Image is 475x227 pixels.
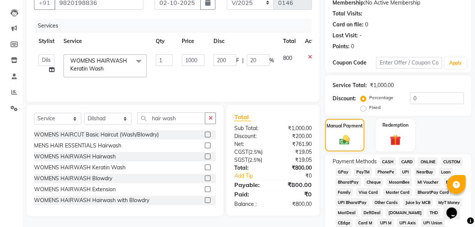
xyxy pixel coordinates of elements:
input: Search or Scan [137,112,205,124]
div: ( ) [228,148,273,156]
span: CEdge [336,218,353,227]
span: MI Voucher [415,178,441,186]
span: GPay [336,167,351,176]
span: ONLINE [418,157,438,166]
th: Service [59,33,151,50]
div: ₹800.00 [273,200,317,208]
div: ₹200.00 [273,132,317,140]
span: THD [427,208,440,217]
span: UPI Union [421,218,445,227]
span: Cheque [364,178,383,186]
span: Total [234,113,251,121]
span: Payment Methods [333,158,377,166]
span: Loan [439,167,453,176]
div: MENS HAIR ESSENTIALS Hairwash [34,142,121,150]
div: Points: [333,43,350,51]
a: x [104,65,107,72]
th: Action [300,33,325,50]
div: - [359,32,362,40]
label: Percentage [369,94,393,101]
span: Other Cards [372,198,400,207]
span: Master Card [383,188,412,196]
span: CUSTOM [441,157,463,166]
span: Family [336,188,353,196]
span: NearBuy [414,167,436,176]
label: Redemption [382,122,408,129]
span: SGST [234,156,248,163]
span: BharatPay [336,178,361,186]
span: Bank [444,178,458,186]
span: BharatPay Card [415,188,451,196]
div: Card on file: [333,21,364,29]
div: ₹1,000.00 [273,124,317,132]
div: Discount: [228,132,273,140]
div: WOMENS HAIRWASH Keratin Wash [34,164,125,172]
div: ₹800.00 [273,164,317,172]
span: WOMENS HAIRWASH Keratin Wash [70,57,127,72]
a: Add Tip [228,172,280,180]
button: Apply [445,57,466,69]
div: Payable: [228,180,273,189]
span: UPI Axis [397,218,418,227]
span: Juice by MCB [403,198,433,207]
span: UPI BharatPay [336,198,369,207]
label: Manual Payment [326,123,363,129]
div: ₹0 [280,172,317,180]
span: F [236,57,239,64]
div: ₹761.90 [273,140,317,148]
span: Card M [356,218,374,227]
img: _gift.svg [386,133,404,147]
span: PayTM [354,167,372,176]
div: ( ) [228,156,273,164]
img: _cash.svg [336,134,353,146]
input: Enter Offer / Coupon Code [376,57,442,69]
span: UPI [399,167,411,176]
div: Coupon Code [333,59,376,67]
span: 800 [283,55,292,61]
div: WOMENS HAIRWASH Blowdry [34,175,112,183]
span: MariDeal [336,208,358,217]
div: Net: [228,140,273,148]
div: Last Visit: [333,32,358,40]
th: Disc [209,33,279,50]
th: Qty [151,33,177,50]
span: CARD [399,157,415,166]
div: 0 [365,21,368,29]
span: MosamBee [386,178,412,186]
span: UPI M [378,218,394,227]
span: MyT Money [436,198,462,207]
span: 2.5% [249,157,260,163]
div: WOMENS HAIRCUT Basic Haircut (Wash/Blowdry) [34,131,159,139]
span: Visa Card [356,188,380,196]
iframe: chat widget [443,197,467,219]
div: ₹19.05 [273,156,317,164]
div: ₹0 [273,190,317,199]
div: WOMENS HAIRWASH Hairwash [34,153,116,161]
div: ₹19.05 [273,148,317,156]
div: WOMENS HAIRWASH Extension [34,186,116,193]
div: Paid: [228,190,273,199]
div: ₹1,000.00 [370,81,394,89]
span: [DOMAIN_NAME] [386,208,424,217]
div: 0 [351,43,354,51]
div: Service Total: [333,81,367,89]
div: Total Visits: [333,10,362,18]
label: Fixed [369,104,381,111]
span: % [269,57,274,64]
div: Sub Total: [228,124,273,132]
div: Total: [228,164,273,172]
div: Services [35,19,317,33]
div: Discount: [333,95,356,103]
span: CGST [234,149,248,155]
span: CASH [380,157,396,166]
div: WOMENS HAIRWASH Hairwash with Blowdry [34,196,149,204]
span: DefiDeal [361,208,383,217]
span: | [242,57,244,64]
th: Stylist [34,33,59,50]
th: Total [279,33,300,50]
span: PhonePe [375,167,396,176]
div: ₹800.00 [273,180,317,189]
th: Price [177,33,209,50]
span: 2.5% [249,149,261,155]
div: Balance : [228,200,273,208]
